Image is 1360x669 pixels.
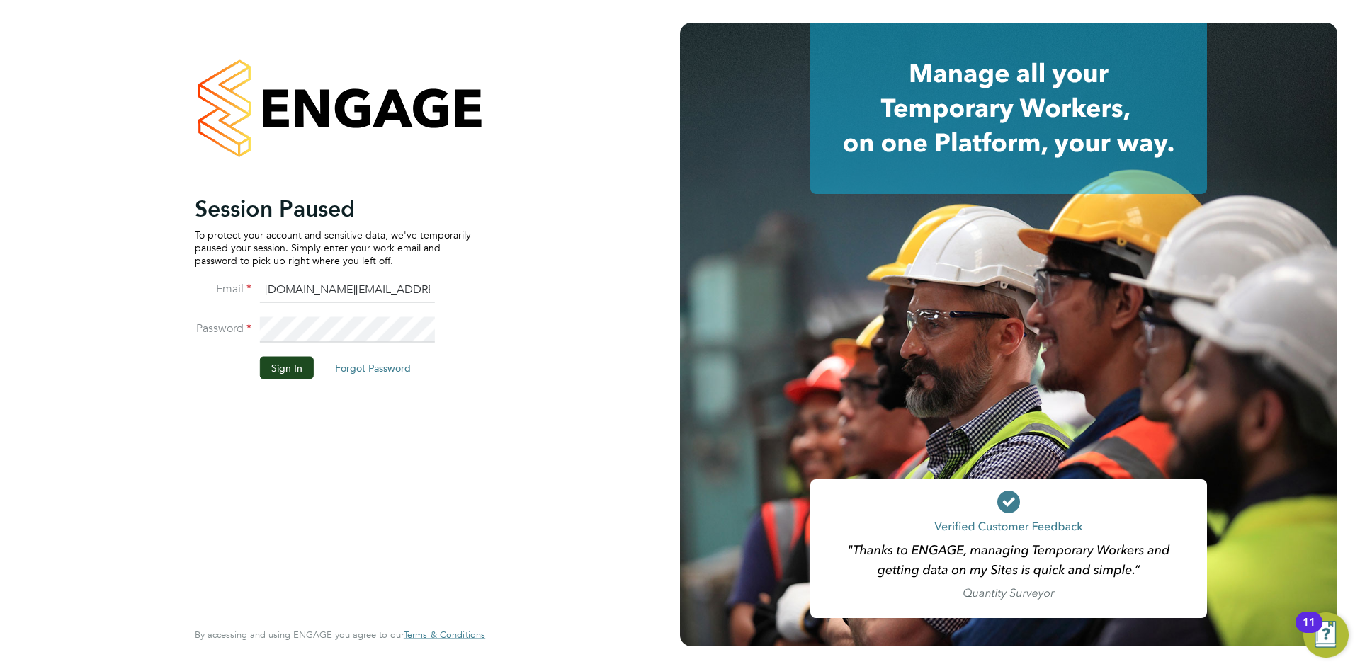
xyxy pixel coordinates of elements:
[260,278,435,303] input: Enter your work email...
[260,356,314,379] button: Sign In
[195,629,485,641] span: By accessing and using ENGAGE you agree to our
[195,228,471,267] p: To protect your account and sensitive data, we've temporarily paused your session. Simply enter y...
[195,194,471,222] h2: Session Paused
[195,321,251,336] label: Password
[1303,612,1349,658] button: Open Resource Center, 11 new notifications
[404,629,485,641] span: Terms & Conditions
[404,629,485,641] a: Terms & Conditions
[324,356,422,379] button: Forgot Password
[1303,622,1315,641] div: 11
[195,281,251,296] label: Email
